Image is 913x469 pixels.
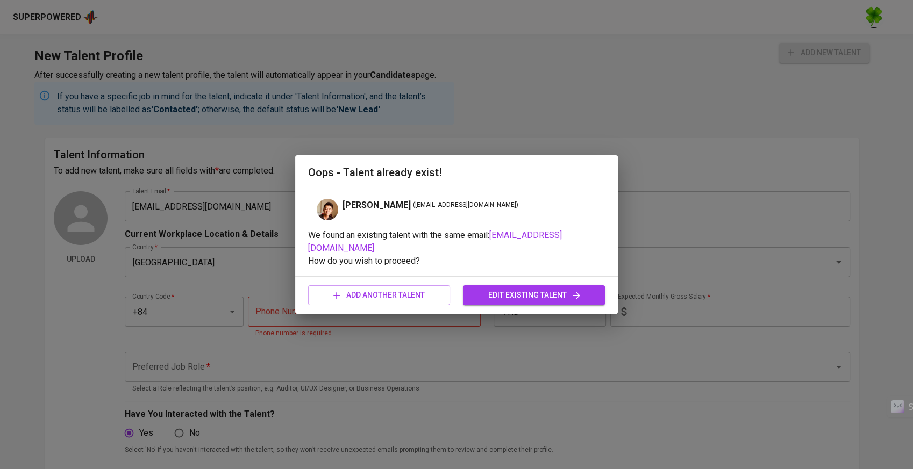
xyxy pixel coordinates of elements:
[317,199,338,220] img: 6c1064e46d6baf41d2d4317f3f0f1f36.jpg
[463,285,605,305] button: edit existing talent
[308,229,605,255] p: We found an existing talent with the same email:
[308,164,605,181] h2: Oops - Talent already exist!
[343,199,411,212] span: [PERSON_NAME]
[317,288,441,302] span: add another talent
[308,255,605,268] p: How do you wish to proceed?
[472,288,596,302] span: edit existing talent
[308,285,450,305] button: add another talent
[413,200,518,211] span: ( [EMAIL_ADDRESS][DOMAIN_NAME] )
